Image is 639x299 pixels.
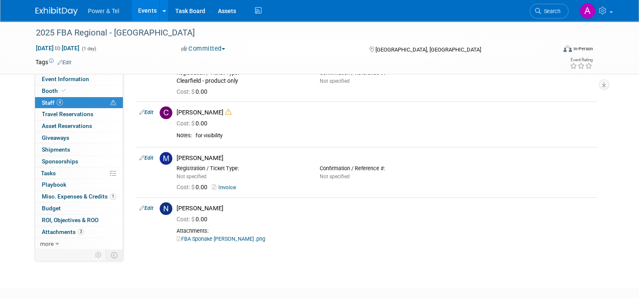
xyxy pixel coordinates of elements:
span: Not specified [320,174,350,179]
div: for visibility [196,132,594,139]
span: Cost: $ [177,88,196,95]
img: N.jpg [160,202,172,215]
a: Playbook [35,179,123,190]
i: Double-book Warning! [225,109,231,115]
i: Booth reservation complete [62,88,66,93]
a: Event Information [35,73,123,85]
div: Clearfield - product only [177,77,307,85]
img: ExhibitDay [35,7,78,16]
a: Tasks [35,168,123,179]
a: Booth [35,85,123,97]
div: Event Rating [570,58,593,62]
a: FBA Sponake [PERSON_NAME] .png [177,236,265,242]
a: Sponsorships [35,156,123,167]
span: Travel Reservations [42,111,93,117]
span: Shipments [42,146,70,153]
span: [GEOGRAPHIC_DATA], [GEOGRAPHIC_DATA] [375,46,481,53]
span: Event Information [42,76,89,82]
a: ROI, Objectives & ROO [35,215,123,226]
div: [PERSON_NAME] [177,154,594,162]
span: Asset Reservations [42,122,92,129]
div: [PERSON_NAME] [177,109,594,117]
span: Budget [42,205,61,212]
span: Not specified [320,78,350,84]
span: 0.00 [177,216,211,223]
a: Asset Reservations [35,120,123,132]
a: Edit [139,109,153,115]
span: Staff [42,99,63,106]
span: ROI, Objectives & ROO [42,217,98,223]
img: M.jpg [160,152,172,165]
span: Power & Tel [88,8,119,14]
a: Search [530,4,568,19]
a: Attachments3 [35,226,123,238]
div: Registration / Ticket Type: [177,165,307,172]
div: Confirmation / Reference #: [320,165,450,172]
span: Attachments [42,228,84,235]
img: C.jpg [160,106,172,119]
span: Cost: $ [177,184,196,190]
a: Giveaways [35,132,123,144]
span: [DATE] [DATE] [35,44,80,52]
span: Giveaways [42,134,69,141]
span: 0.00 [177,88,211,95]
div: [PERSON_NAME] [177,204,594,212]
a: Edit [139,205,153,211]
span: (1 day) [81,46,96,52]
div: Event Format [511,44,593,57]
span: to [54,45,62,52]
button: Committed [178,44,228,53]
td: Personalize Event Tab Strip [91,250,106,261]
a: Edit [57,60,71,65]
div: In-Person [573,46,593,52]
span: Cost: $ [177,120,196,127]
div: 2025 FBA Regional - [GEOGRAPHIC_DATA] [33,25,546,41]
span: Tasks [41,170,56,177]
span: 0.00 [177,120,211,127]
a: Shipments [35,144,123,155]
span: Playbook [42,181,66,188]
a: Edit [139,155,153,161]
td: Toggle Event Tabs [106,250,123,261]
img: Format-Inperson.png [563,45,572,52]
span: 3 [78,228,84,235]
span: Potential Scheduling Conflict -- at least one attendee is tagged in another overlapping event. [110,99,116,107]
a: Travel Reservations [35,109,123,120]
a: Staff4 [35,97,123,109]
a: more [35,238,123,250]
a: Budget [35,203,123,214]
span: Booth [42,87,68,94]
span: Cost: $ [177,216,196,223]
td: Tags [35,58,71,66]
div: Attachments: [177,228,594,234]
img: Alina Dorion [579,3,595,19]
span: 4 [57,99,63,106]
span: Sponsorships [42,158,78,165]
span: Misc. Expenses & Credits [42,193,116,200]
div: Notes: [177,132,192,139]
span: more [40,240,54,247]
a: Misc. Expenses & Credits1 [35,191,123,202]
span: Search [541,8,560,14]
span: 0.00 [177,184,211,190]
a: Invoice [212,184,239,190]
span: Not specified [177,174,207,179]
span: 1 [110,193,116,200]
